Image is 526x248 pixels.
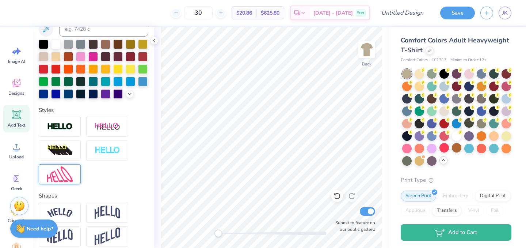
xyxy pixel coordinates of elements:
[47,208,73,218] img: Arc
[47,229,73,244] img: Flag
[464,205,484,216] div: Vinyl
[376,5,429,20] input: Untitled Design
[39,106,54,114] label: Styles
[8,59,25,64] span: Image AI
[502,9,508,17] span: JK
[431,57,447,63] span: # C1717
[401,205,430,216] div: Applique
[331,219,375,233] label: Submit to feature on our public gallery.
[95,122,120,131] img: Shadow
[47,123,73,131] img: Stroke
[499,7,511,19] a: JK
[357,10,364,15] span: Free
[401,224,511,241] button: Add to Cart
[362,61,371,67] div: Back
[214,230,222,237] div: Accessibility label
[95,146,120,155] img: Negative Space
[11,186,22,192] span: Greek
[184,6,213,19] input: – –
[59,22,148,37] input: e.g. 7428 c
[486,205,503,216] div: Foil
[236,9,252,17] span: $20.86
[401,36,509,55] span: Comfort Colors Adult Heavyweight T-Shirt
[450,57,487,63] span: Minimum Order: 12 +
[4,218,28,229] span: Clipart & logos
[39,192,57,200] label: Shapes
[401,191,436,202] div: Screen Print
[9,154,24,160] span: Upload
[438,191,473,202] div: Embroidery
[27,225,53,232] strong: Need help?
[401,176,511,184] div: Print Type
[47,166,73,182] img: Free Distort
[359,42,374,57] img: Back
[401,57,428,63] span: Comfort Colors
[95,228,120,245] img: Rise
[313,9,353,17] span: [DATE] - [DATE]
[475,191,511,202] div: Digital Print
[440,7,475,19] button: Save
[8,90,24,96] span: Designs
[95,206,120,219] img: Arch
[47,145,73,157] img: 3D Illusion
[8,122,25,128] span: Add Text
[261,9,279,17] span: $625.80
[432,205,461,216] div: Transfers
